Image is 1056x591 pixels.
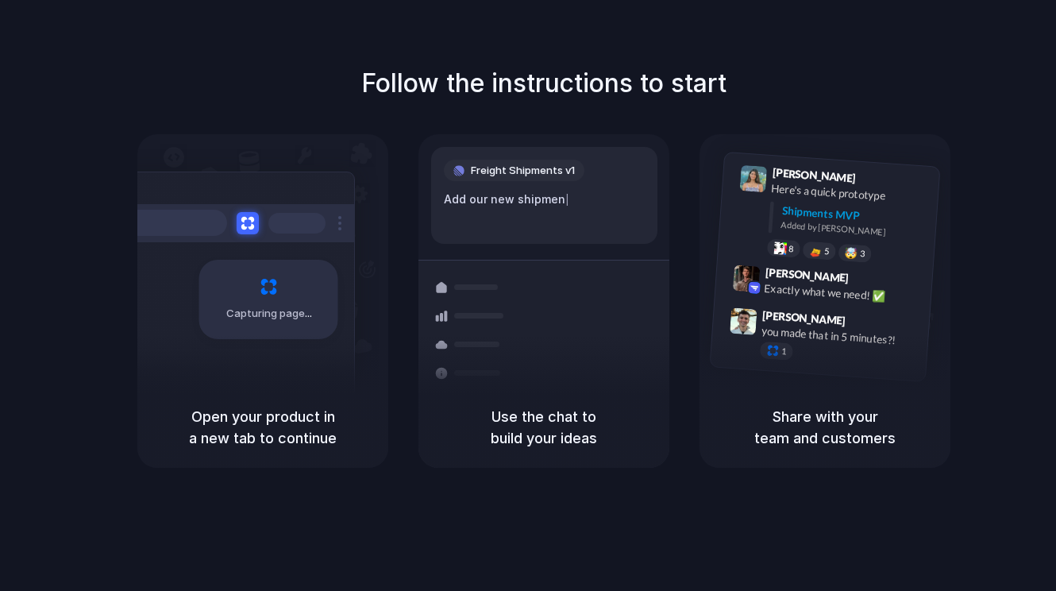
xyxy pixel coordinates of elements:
div: 🤯 [845,247,858,259]
span: 9:41 AM [861,171,893,190]
div: you made that in 5 minutes?! [761,323,919,350]
div: Here's a quick prototype [771,180,930,207]
div: Add our new shipmen [444,191,645,208]
span: [PERSON_NAME] [762,306,846,329]
span: 8 [788,244,794,253]
span: | [565,193,569,206]
h5: Share with your team and customers [719,406,931,449]
span: 1 [781,347,787,356]
span: 3 [860,249,865,258]
span: 9:47 AM [850,314,883,333]
div: Shipments MVP [781,202,928,228]
span: 5 [824,247,830,256]
span: 9:42 AM [854,271,886,290]
h1: Follow the instructions to start [361,64,726,102]
span: [PERSON_NAME] [765,264,849,287]
h5: Open your product in a new tab to continue [156,406,369,449]
span: Freight Shipments v1 [471,163,575,179]
h5: Use the chat to build your ideas [437,406,650,449]
div: Added by [PERSON_NAME] [780,218,927,241]
div: Exactly what we need! ✅ [764,280,923,307]
span: Capturing page [226,306,314,322]
span: [PERSON_NAME] [772,164,856,187]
